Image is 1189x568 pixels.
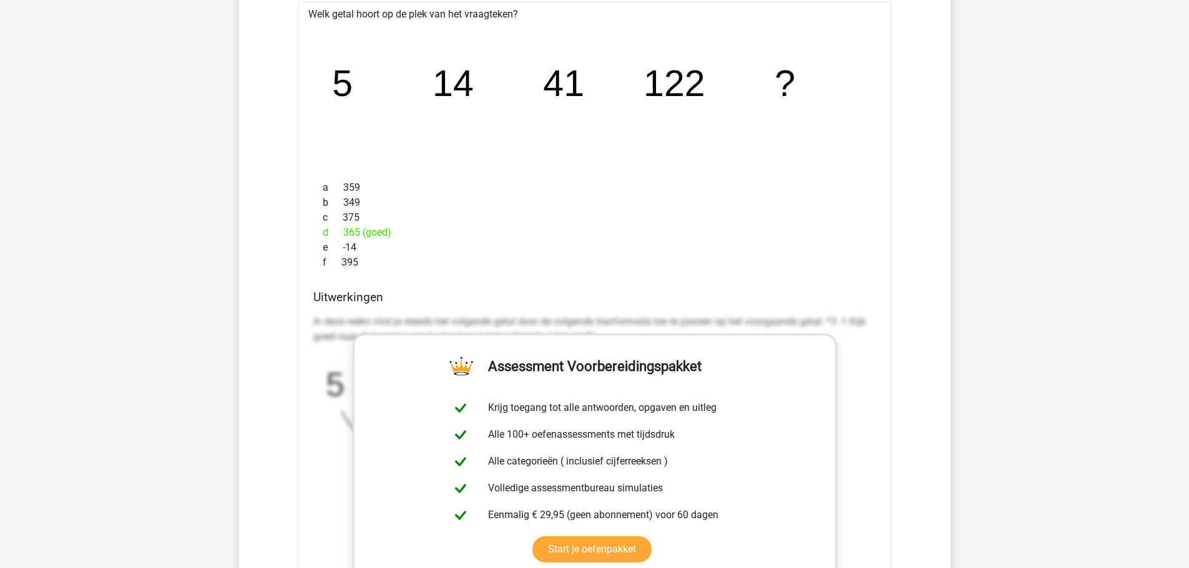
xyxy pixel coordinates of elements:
tspan: 122 [643,63,705,104]
h4: Uitwerkingen [313,290,876,304]
tspan: 5 [326,366,345,403]
span: e [323,240,343,255]
div: 365 (goed) [313,225,876,240]
tspan: ? [775,63,795,104]
div: 349 [313,195,876,210]
p: In deze reeks vind je steeds het volgende getal door de volgende tranformatie toe te passen op he... [313,314,876,344]
tspan: 5 [332,63,353,104]
div: 359 [313,180,876,195]
tspan: 41 [543,63,584,104]
span: d [323,225,343,240]
a: Start je oefenpakket [532,536,652,562]
div: 395 [313,255,876,270]
tspan: 14 [433,63,474,104]
span: a [323,180,343,195]
span: c [323,210,343,225]
span: b [323,195,343,210]
span: f [323,255,341,270]
div: -14 [313,240,876,255]
div: 375 [313,210,876,225]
